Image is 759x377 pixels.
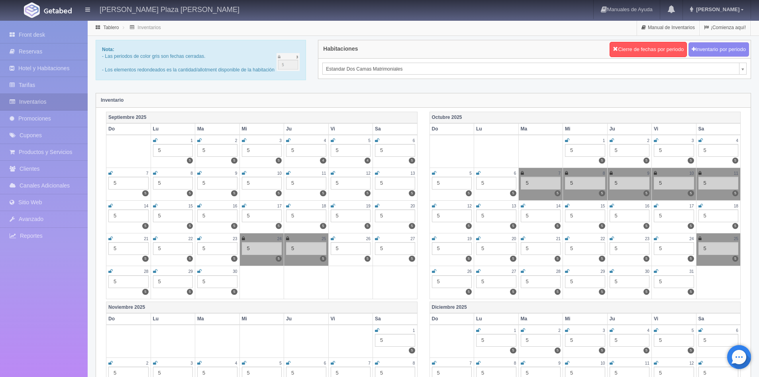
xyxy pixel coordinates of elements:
[558,361,561,365] small: 9
[231,190,237,196] label: 5
[142,223,148,229] label: 5
[654,334,694,347] div: 5
[188,237,193,241] small: 22
[106,112,418,123] th: Septiembre 2025
[514,171,516,176] small: 6
[610,242,650,255] div: 5
[373,123,418,135] th: Sa
[320,190,326,196] label: 5
[696,123,741,135] th: Sa
[331,177,371,189] div: 5
[521,242,561,255] div: 5
[375,177,415,189] div: 5
[331,209,371,222] div: 5
[476,209,516,222] div: 5
[654,144,694,157] div: 5
[242,177,282,189] div: 5
[409,190,415,196] label: 5
[102,47,114,52] b: Nota:
[242,144,282,157] div: 5
[643,256,649,262] label: 5
[565,275,605,288] div: 5
[188,269,193,274] small: 29
[432,209,472,222] div: 5
[146,171,149,176] small: 7
[734,204,738,208] small: 18
[476,334,516,347] div: 5
[365,158,371,164] label: 4
[467,269,472,274] small: 26
[279,138,282,143] small: 3
[476,177,516,189] div: 5
[645,269,649,274] small: 30
[413,328,415,333] small: 1
[233,204,237,208] small: 16
[231,158,237,164] label: 5
[555,289,561,295] label: 5
[514,361,516,365] small: 8
[277,204,282,208] small: 17
[558,171,561,176] small: 7
[410,204,415,208] small: 20
[610,42,687,57] button: Cierre de fechas por periodo
[474,123,519,135] th: Lu
[521,275,561,288] div: 5
[409,158,415,164] label: 5
[600,361,605,365] small: 10
[476,275,516,288] div: 5
[277,171,282,176] small: 10
[512,204,516,208] small: 13
[322,171,326,176] small: 11
[430,302,741,313] th: Diciembre 2025
[692,328,694,333] small: 5
[235,361,237,365] small: 4
[322,237,326,241] small: 25
[689,171,694,176] small: 10
[286,144,326,157] div: 5
[277,237,282,241] small: 24
[469,361,472,365] small: 7
[276,158,282,164] label: 5
[187,256,193,262] label: 5
[734,237,738,241] small: 25
[331,242,371,255] div: 5
[654,275,694,288] div: 5
[645,204,649,208] small: 16
[366,204,371,208] small: 19
[413,138,415,143] small: 6
[320,256,326,262] label: 5
[521,209,561,222] div: 5
[153,177,193,189] div: 5
[101,97,124,103] strong: Inventario
[108,177,149,189] div: 5
[276,190,282,196] label: 5
[565,177,605,189] div: 5
[698,209,739,222] div: 5
[610,177,650,189] div: 5
[466,256,472,262] label: 5
[647,328,649,333] small: 4
[698,334,739,347] div: 5
[44,8,72,14] img: Getabed
[732,190,738,196] label: 5
[197,144,237,157] div: 5
[187,289,193,295] label: 5
[323,46,358,52] h4: Habitaciones
[231,223,237,229] label: 5
[467,237,472,241] small: 19
[324,138,326,143] small: 4
[607,123,652,135] th: Ju
[603,138,605,143] small: 1
[276,223,282,229] label: 5
[430,123,474,135] th: Do
[368,138,371,143] small: 5
[96,40,306,80] div: - Las periodos de color gris son fechas cerradas. - Los elementos redondeados es la cantidad/allo...
[151,123,195,135] th: Lu
[430,313,474,325] th: Do
[276,256,282,262] label: 5
[409,256,415,262] label: 5
[197,242,237,255] div: 5
[144,269,148,274] small: 28
[242,209,282,222] div: 5
[510,347,516,353] label: 5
